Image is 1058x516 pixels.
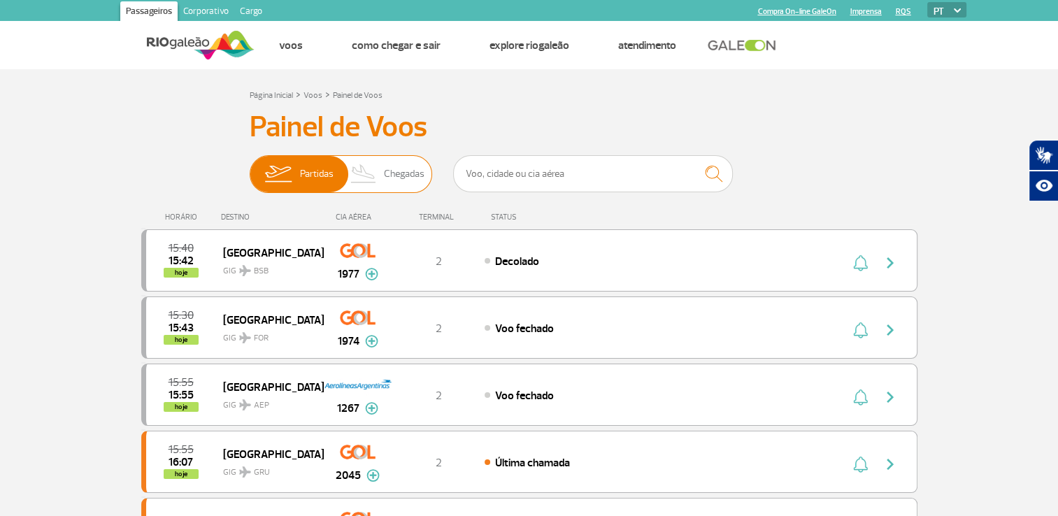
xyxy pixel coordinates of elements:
img: sino-painel-voo.svg [853,456,868,473]
a: Compra On-line GaleOn [758,7,836,16]
a: Explore RIOgaleão [489,38,569,52]
img: destiny_airplane.svg [239,332,251,343]
img: mais-info-painel-voo.svg [366,469,380,482]
span: 2025-09-26 15:42:52 [169,256,194,266]
a: Como chegar e sair [352,38,441,52]
img: sino-painel-voo.svg [853,255,868,271]
span: hoje [164,268,199,278]
img: destiny_airplane.svg [239,466,251,478]
span: 2 [436,255,442,268]
a: Atendimento [618,38,676,52]
img: destiny_airplane.svg [239,399,251,410]
span: 2025-09-26 15:40:00 [169,243,194,253]
span: GIG [223,324,313,345]
img: sino-painel-voo.svg [853,389,868,406]
img: seta-direita-painel-voo.svg [882,389,899,406]
img: sino-painel-voo.svg [853,322,868,338]
span: 2 [436,389,442,403]
span: [GEOGRAPHIC_DATA] [223,310,313,329]
span: hoje [164,335,199,345]
a: RQS [896,7,911,16]
a: Painel de Voos [333,90,383,101]
span: 2025-09-26 15:55:00 [169,445,194,454]
div: CIA AÉREA [323,213,393,222]
div: TERMINAL [393,213,484,222]
a: Página Inicial [250,90,293,101]
span: 2045 [336,467,361,484]
span: 2025-09-26 16:07:00 [169,457,193,467]
span: Decolado [495,255,539,268]
span: GIG [223,257,313,278]
span: [GEOGRAPHIC_DATA] [223,378,313,396]
button: Abrir tradutor de língua de sinais. [1029,140,1058,171]
span: BSB [254,265,269,278]
span: 2025-09-26 15:30:00 [169,310,194,320]
span: Partidas [300,156,334,192]
span: 1267 [337,400,359,417]
img: mais-info-painel-voo.svg [365,402,378,415]
span: GIG [223,392,313,412]
span: GRU [254,466,270,479]
a: Voos [303,90,322,101]
span: Chegadas [384,156,424,192]
span: hoje [164,402,199,412]
img: seta-direita-painel-voo.svg [882,322,899,338]
img: seta-direita-painel-voo.svg [882,255,899,271]
span: 2025-09-26 15:55:12 [169,390,194,400]
span: [GEOGRAPHIC_DATA] [223,243,313,261]
h3: Painel de Voos [250,110,809,145]
span: FOR [254,332,269,345]
img: mais-info-painel-voo.svg [365,335,378,347]
a: Voos [279,38,303,52]
div: DESTINO [221,213,323,222]
span: hoje [164,469,199,479]
a: > [325,86,330,102]
img: seta-direita-painel-voo.svg [882,456,899,473]
span: AEP [254,399,269,412]
img: slider-desembarque [343,156,385,192]
a: Passageiros [120,1,178,24]
input: Voo, cidade ou cia aérea [453,155,733,192]
div: Plugin de acessibilidade da Hand Talk. [1029,140,1058,201]
img: mais-info-painel-voo.svg [365,268,378,280]
span: 2 [436,456,442,470]
span: Última chamada [495,456,570,470]
a: Imprensa [850,7,882,16]
img: slider-embarque [256,156,300,192]
span: Voo fechado [495,322,554,336]
span: 1977 [338,266,359,282]
img: destiny_airplane.svg [239,265,251,276]
span: 2025-09-26 15:43:36 [169,323,194,333]
div: STATUS [484,213,598,222]
span: 2025-09-26 15:55:00 [169,378,194,387]
span: Voo fechado [495,389,554,403]
a: Corporativo [178,1,234,24]
span: GIG [223,459,313,479]
div: HORÁRIO [145,213,222,222]
span: 2 [436,322,442,336]
span: [GEOGRAPHIC_DATA] [223,445,313,463]
button: Abrir recursos assistivos. [1029,171,1058,201]
a: > [296,86,301,102]
a: Cargo [234,1,268,24]
span: 1974 [338,333,359,350]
